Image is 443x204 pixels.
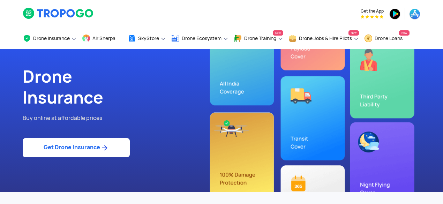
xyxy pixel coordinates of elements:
span: Drone Training [244,36,276,41]
img: ic_arrow_forward_blue.svg [100,144,109,152]
span: SkyStore [138,36,159,41]
img: logoHeader.svg [23,7,94,19]
a: SkyStore [128,28,166,49]
span: Drone Insurance [33,36,70,41]
a: Drone LoansNew [364,28,410,49]
p: Buy online at affordable prices [23,114,216,123]
span: Get the App [361,8,384,14]
a: Drone Insurance [23,28,77,49]
span: Drone Loans [375,36,403,41]
img: ic_appstore.png [409,8,420,20]
a: Drone Ecosystem [171,28,228,49]
span: New [273,30,283,36]
a: Drone Jobs & Hire PilotsNew [288,28,359,49]
a: Get Drone Insurance [23,138,130,157]
img: ic_playstore.png [389,8,400,20]
span: New [348,30,359,36]
span: Drone Jobs & Hire Pilots [299,36,352,41]
span: Air Sherpa [92,36,115,41]
img: App Raking [361,15,383,18]
a: Air Sherpa [82,28,122,49]
h1: Drone Insurance [23,66,216,108]
span: Drone Ecosystem [182,36,221,41]
a: Drone TrainingNew [234,28,283,49]
span: New [399,30,410,36]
